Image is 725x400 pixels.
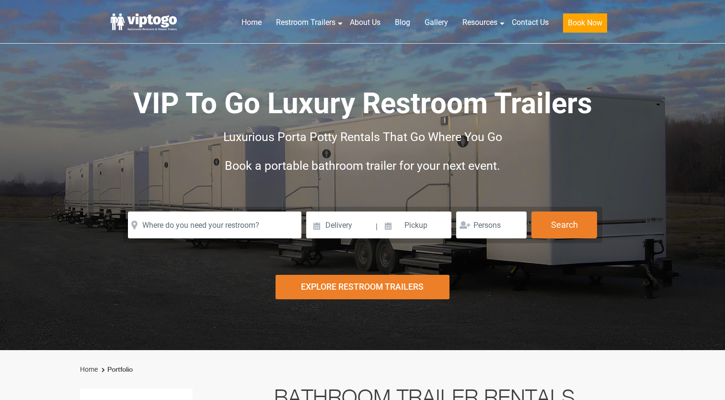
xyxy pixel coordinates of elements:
button: Book Now [563,13,607,33]
a: Book Now [556,12,614,38]
a: About Us [343,12,388,33]
button: Search [531,212,597,238]
a: Resources [455,12,505,33]
a: Gallery [417,12,455,33]
li: Portfolio [99,364,133,376]
a: Restroom Trailers [269,12,343,33]
input: Pickup [379,212,452,238]
a: Home [80,365,98,373]
input: Delivery [306,212,375,238]
input: Persons [456,212,527,238]
input: Where do you need your restroom? [128,212,301,238]
a: Home [234,12,269,33]
div: Explore Restroom Trailers [276,275,449,299]
span: VIP To Go Luxury Restroom Trailers [133,86,592,120]
span: Book a portable bathroom trailer for your next event. [225,159,500,173]
span: | [376,212,378,242]
a: Contact Us [505,12,556,33]
a: Blog [388,12,417,33]
span: Luxurious Porta Potty Rentals That Go Where You Go [223,130,502,144]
